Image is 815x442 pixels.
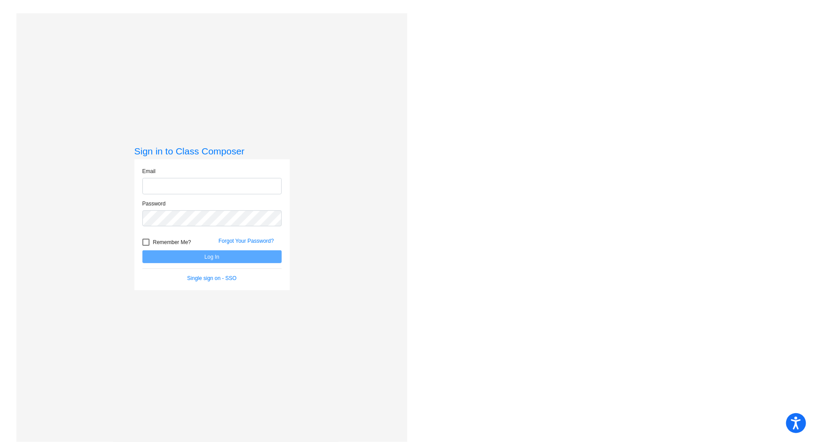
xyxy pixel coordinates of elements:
a: Forgot Your Password? [219,238,274,244]
label: Email [142,167,156,175]
a: Single sign on - SSO [187,275,236,281]
button: Log In [142,250,282,263]
span: Remember Me? [153,237,191,248]
label: Password [142,200,166,208]
h3: Sign in to Class Composer [134,146,290,157]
